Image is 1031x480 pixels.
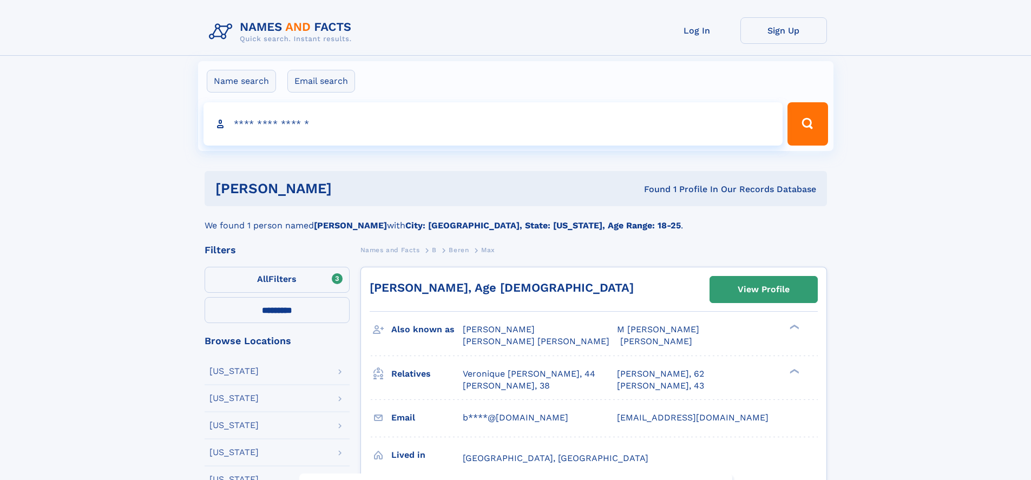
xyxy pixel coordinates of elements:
span: All [257,274,268,284]
h3: Lived in [391,446,463,464]
img: Logo Names and Facts [205,17,360,47]
div: ❯ [787,324,800,331]
label: Name search [207,70,276,93]
h3: Also known as [391,320,463,339]
a: [PERSON_NAME], 38 [463,380,550,392]
a: View Profile [710,277,817,303]
a: B [432,243,437,257]
span: Beren [449,246,469,254]
div: [US_STATE] [209,394,259,403]
span: B [432,246,437,254]
span: Max [481,246,495,254]
a: [PERSON_NAME], Age [DEMOGRAPHIC_DATA] [370,281,634,294]
span: [PERSON_NAME] [463,324,535,334]
span: M [PERSON_NAME] [617,324,699,334]
div: Filters [205,245,350,255]
div: [US_STATE] [209,448,259,457]
div: ❯ [787,367,800,374]
a: Sign Up [740,17,827,44]
span: [PERSON_NAME] [620,336,692,346]
a: Names and Facts [360,243,420,257]
a: Log In [654,17,740,44]
h3: Email [391,409,463,427]
div: [US_STATE] [209,367,259,376]
b: [PERSON_NAME] [314,220,387,231]
div: Found 1 Profile In Our Records Database [488,183,816,195]
div: Browse Locations [205,336,350,346]
h1: [PERSON_NAME] [215,182,488,195]
b: City: [GEOGRAPHIC_DATA], State: [US_STATE], Age Range: 18-25 [405,220,681,231]
a: [PERSON_NAME], 62 [617,368,704,380]
span: [PERSON_NAME] [PERSON_NAME] [463,336,609,346]
div: View Profile [738,277,790,302]
a: Veronique [PERSON_NAME], 44 [463,368,595,380]
input: search input [203,102,783,146]
h3: Relatives [391,365,463,383]
span: [EMAIL_ADDRESS][DOMAIN_NAME] [617,412,769,423]
label: Email search [287,70,355,93]
a: Beren [449,243,469,257]
div: [US_STATE] [209,421,259,430]
div: We found 1 person named with . [205,206,827,232]
span: [GEOGRAPHIC_DATA], [GEOGRAPHIC_DATA] [463,453,648,463]
label: Filters [205,267,350,293]
a: [PERSON_NAME], 43 [617,380,704,392]
button: Search Button [787,102,828,146]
